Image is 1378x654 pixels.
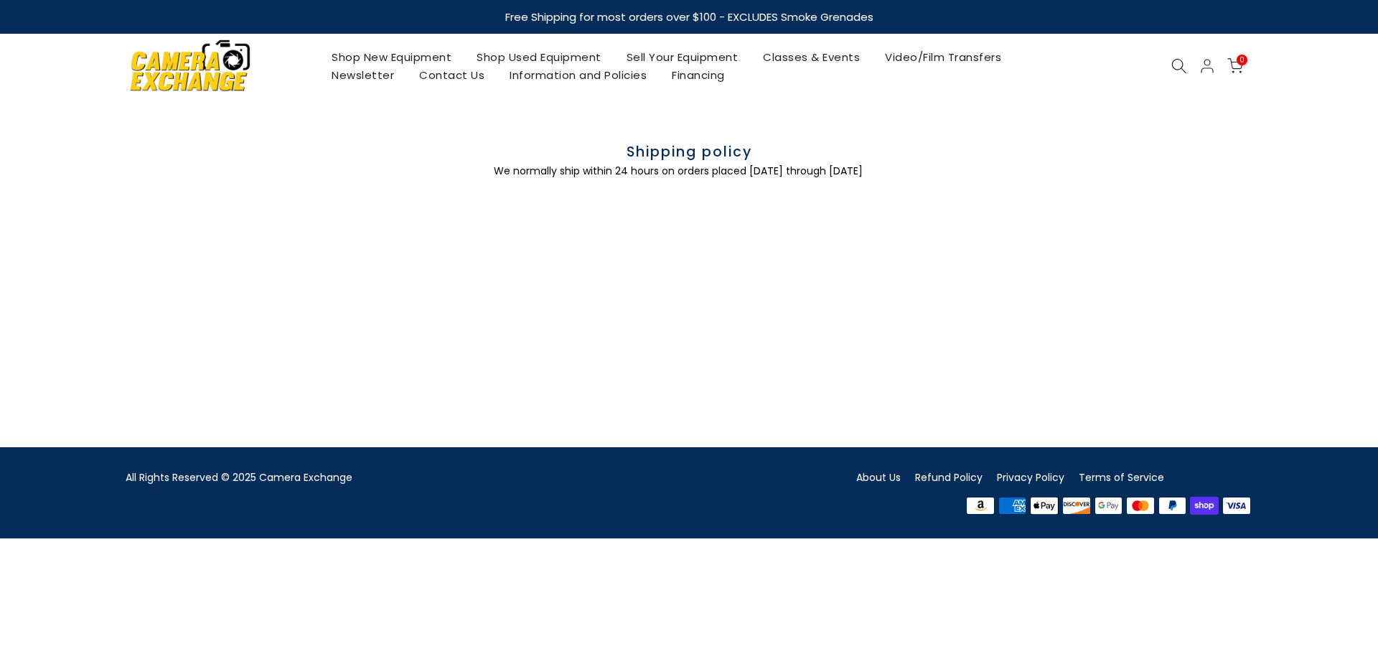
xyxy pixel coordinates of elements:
a: Classes & Events [751,48,873,66]
strong: Free Shipping for most orders over $100 - EXCLUDES Smoke Grenades [505,9,873,24]
div: We normally ship within 24 hours on orders placed [DATE] through [DATE] [494,162,885,180]
img: master [1125,495,1157,517]
img: apple pay [1028,495,1061,517]
a: Shop Used Equipment [464,48,614,66]
a: About Us [856,470,901,485]
img: google pay [1092,495,1125,517]
a: Shop New Equipment [319,48,464,66]
img: paypal [1156,495,1189,517]
a: Sell Your Equipment [614,48,751,66]
img: visa [1220,495,1252,517]
a: Contact Us [407,66,497,84]
a: Information and Policies [497,66,660,84]
h1: Shipping policy [494,141,885,162]
a: Privacy Policy [997,470,1064,485]
a: Refund Policy [915,470,983,485]
a: Terms of Service [1079,470,1164,485]
img: shopify pay [1189,495,1221,517]
div: All Rights Reserved © 2025 Camera Exchange [126,469,678,487]
a: Shipping Policy [1178,470,1252,485]
a: Video/Film Transfers [873,48,1014,66]
img: discover [1061,495,1093,517]
span: 0 [1237,55,1247,65]
a: Financing [660,66,738,84]
img: american express [996,495,1028,517]
img: amazon payments [965,495,997,517]
a: 0 [1227,58,1243,74]
a: Newsletter [319,66,407,84]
